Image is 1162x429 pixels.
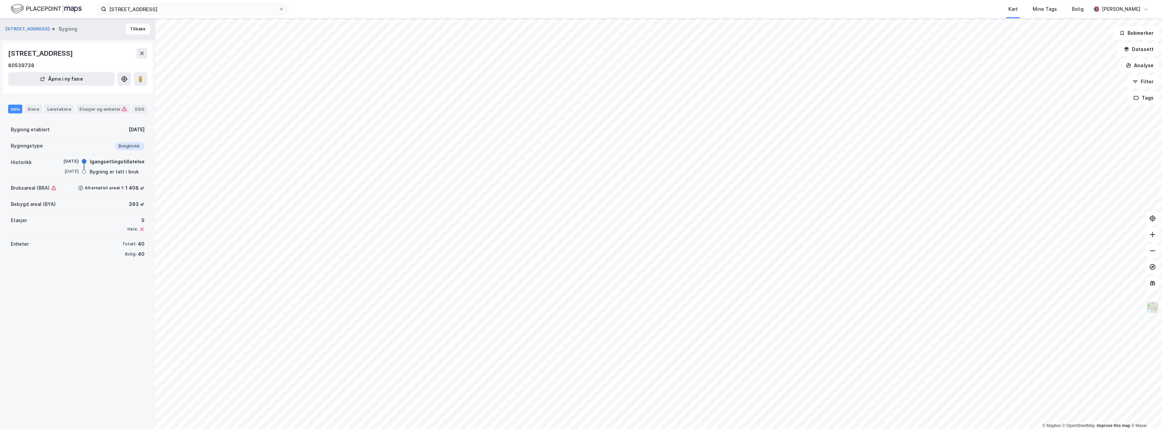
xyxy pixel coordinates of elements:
button: Datasett [1118,43,1159,56]
div: Bolig [1072,5,1084,13]
div: [DATE] [52,158,79,164]
div: Kontrollprogram for chat [1128,397,1162,429]
a: OpenStreetMap [1062,423,1095,428]
button: Analyse [1120,59,1159,72]
div: Heis: [127,226,138,232]
button: Bokmerker [1114,26,1159,40]
img: Z [1146,301,1159,314]
div: Bygning er tatt i bruk [90,168,139,176]
div: Bruksareal (BRA) [11,184,56,192]
div: Bygningstype [11,142,43,150]
div: 5 [127,216,145,224]
div: Leietakere [45,105,74,113]
div: Bebygd areal (BYA) [11,200,56,208]
button: Tilbake [126,24,150,34]
div: Info [8,105,22,113]
iframe: Chat Widget [1128,397,1162,429]
div: Mine Tags [1033,5,1057,13]
button: [STREET_ADDRESS] [5,26,51,32]
img: logo.f888ab2527a4732fd821a326f86c7f29.svg [11,3,82,15]
div: 40 [138,250,145,258]
div: Etasjer og enheter [79,106,127,112]
div: Bygning etablert [11,126,50,134]
div: Igangsettingstillatelse [90,158,145,166]
div: 1 408 ㎡ [125,184,145,192]
div: Bygning [59,25,77,33]
div: Bolig: [125,251,136,257]
div: Alternativt areal 1: [85,185,124,191]
div: [DATE] [52,168,79,175]
a: Improve this map [1097,423,1130,428]
button: Åpne i ny fane [8,72,115,86]
input: Søk på adresse, matrikkel, gårdeiere, leietakere eller personer [106,4,279,14]
div: 80539738 [8,61,34,70]
div: Historikk [11,158,32,166]
div: [STREET_ADDRESS] [8,48,74,59]
div: Totalt: [122,241,136,247]
div: Kart [1008,5,1018,13]
button: Filter [1127,75,1159,88]
div: Enheter [11,240,29,248]
button: Tags [1128,91,1159,105]
div: [PERSON_NAME] [1102,5,1140,13]
div: 40 [138,240,145,248]
div: Eiere [25,105,42,113]
div: 393 ㎡ [129,200,145,208]
a: Mapbox [1042,423,1061,428]
div: Etasjer [11,216,27,224]
div: [DATE] [129,126,145,134]
div: ESG [132,105,147,113]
